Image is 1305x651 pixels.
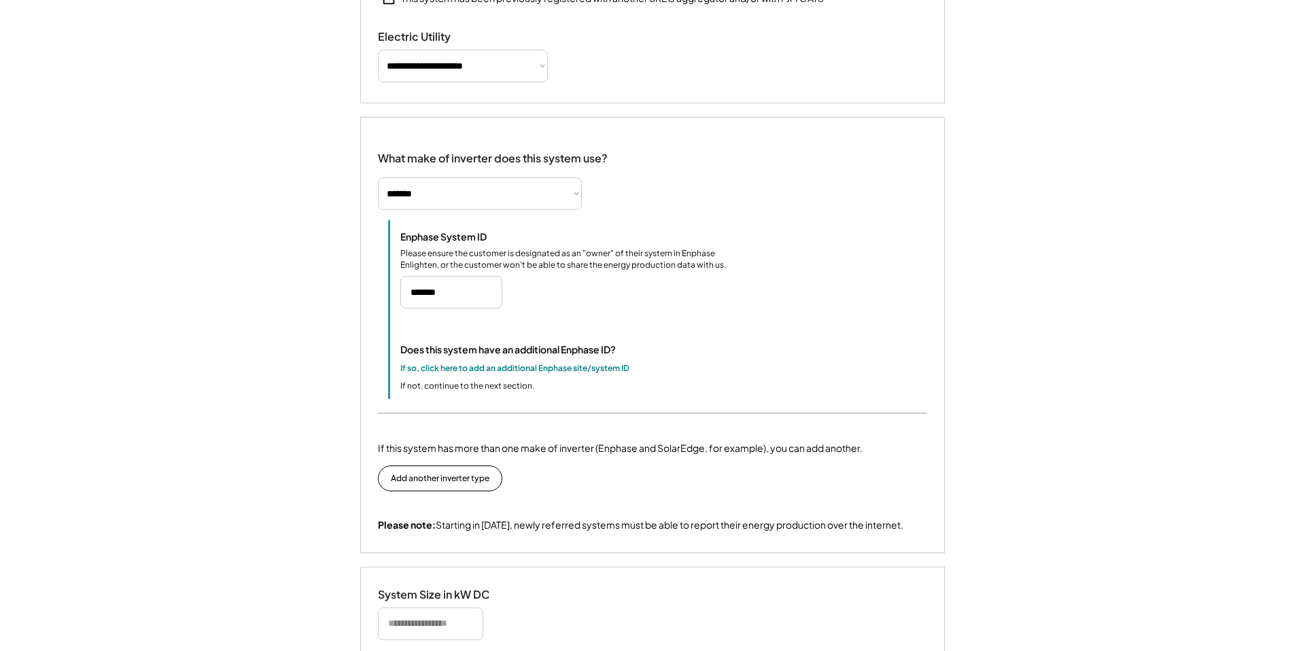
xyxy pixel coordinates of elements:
[378,518,903,532] div: Starting in [DATE], newly referred systems must be able to report their energy production over th...
[400,362,629,374] div: If so, click here to add an additional Enphase site/system ID
[400,342,616,357] div: Does this system have an additional Enphase ID?
[378,30,514,44] div: Electric Utility
[378,465,502,491] button: Add another inverter type
[400,248,740,271] div: Please ensure the customer is designated as an "owner" of their system in Enphase Enlighten, or t...
[378,138,608,169] div: What make of inverter does this system use?
[378,518,436,531] strong: Please note:
[378,441,863,455] div: If this system has more than one make of inverter (Enphase and SolarEdge, for example), you can a...
[400,230,536,243] div: Enphase System ID
[378,588,514,602] div: System Size in kW DC
[400,380,534,392] div: If not, continue to the next section.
